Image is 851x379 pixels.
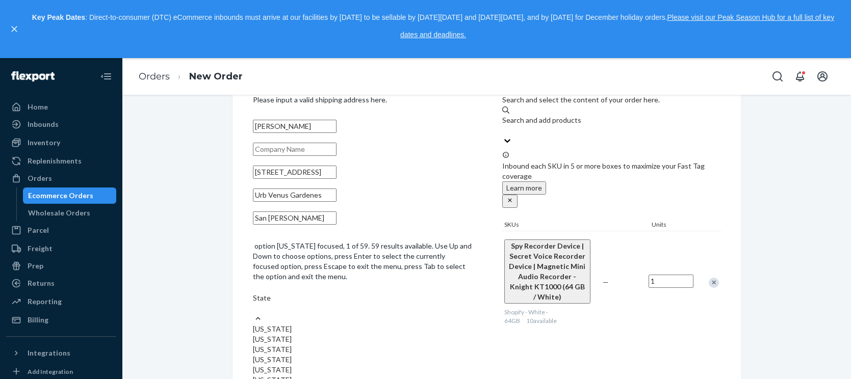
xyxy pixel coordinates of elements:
[526,317,557,324] span: 10 available
[28,119,59,129] div: Inbounds
[28,348,70,358] div: Integrations
[6,275,116,291] a: Returns
[6,222,116,238] a: Parcel
[6,134,116,151] a: Inventory
[28,173,52,183] div: Orders
[502,125,503,136] input: Search and add products
[28,102,48,112] div: Home
[131,62,251,92] ol: breadcrumbs
[28,191,93,201] div: Ecommerce Orders
[253,303,254,313] input: option [US_STATE] focused, 1 of 59. 59 results available. Use Up and Down to choose options, pres...
[502,181,546,195] button: Learn more
[502,95,721,105] p: Search and select the content of your order here.
[23,187,117,204] a: Ecommerce Orders
[502,115,721,125] div: Search and add products
[28,261,43,271] div: Prep
[253,95,472,105] p: Please input a valid shipping address here.
[96,66,116,87] button: Close Navigation
[6,258,116,274] a: Prep
[790,66,810,87] button: Open notifications
[253,324,472,334] div: [US_STATE]
[28,138,60,148] div: Inventory
[9,24,19,34] button: close,
[32,13,85,21] strong: Key Peak Dates
[28,208,90,218] div: Wholesale Orders
[6,365,116,377] a: Add Integration
[253,365,472,375] div: [US_STATE]
[28,296,62,307] div: Reporting
[603,278,609,286] span: —
[28,156,82,166] div: Replenishments
[649,275,693,288] input: Quantity
[502,151,721,208] div: Inbound each SKU in 5 or more boxes to maximize your Fast Tag coverage
[253,166,337,179] input: Street Address
[504,239,590,304] button: Spy Recorder Device | Secret Voice Recorder Device | Magnetic Mini Audio Recorder - Knight KT1000...
[253,241,472,282] p: option [US_STATE] focused, 1 of 59. 59 results available. Use Up and Down to choose options, pres...
[28,367,73,376] div: Add Integration
[28,278,55,288] div: Returns
[6,312,116,328] a: Billing
[253,120,337,133] input: First & Last Name
[6,240,116,257] a: Freight
[189,71,243,82] a: New Order
[28,243,53,254] div: Freight
[11,71,55,82] img: Flexport logo
[6,170,116,186] a: Orders
[502,220,650,231] div: SKUs
[253,293,472,303] div: State
[509,241,585,301] span: Spy Recorder Device | Secret Voice Recorder Device | Magnetic Mini Audio Recorder - Knight KT1000...
[6,345,116,361] button: Integrations
[139,71,170,82] a: Orders
[504,308,548,324] span: Shopify - White - 64GB
[253,188,337,202] input: Street Address 2 (Optional)
[502,195,518,208] button: close
[253,143,337,156] input: Company Name
[253,334,472,344] div: [US_STATE]
[650,220,695,231] div: Units
[6,153,116,169] a: Replenishments
[253,211,337,225] input: City
[253,355,472,365] div: [US_STATE]
[24,9,842,43] p: : Direct-to-consumer (DTC) eCommerce inbounds must arrive at our facilities by [DATE] to be sella...
[6,99,116,115] a: Home
[709,278,719,288] div: Remove Item
[28,225,49,235] div: Parcel
[6,116,116,132] a: Inbounds
[812,66,833,87] button: Open account menu
[6,293,116,310] a: Reporting
[253,344,472,355] div: [US_STATE]
[400,13,834,39] a: Please visit our Peak Season Hub for a full list of key dates and deadlines.
[28,315,48,325] div: Billing
[767,66,788,87] button: Open Search Box
[23,205,117,221] a: Wholesale Orders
